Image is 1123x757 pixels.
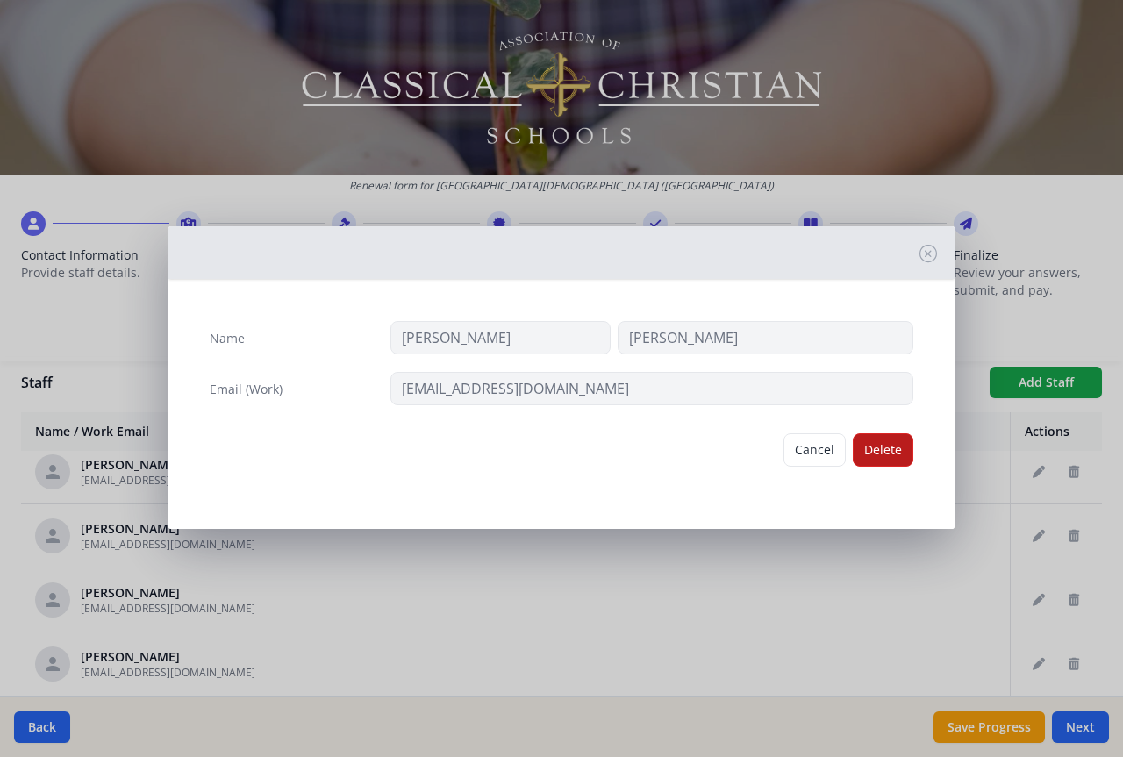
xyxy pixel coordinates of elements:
button: Delete [853,433,913,467]
label: Email (Work) [210,381,283,398]
input: contact@site.com [390,372,914,405]
input: Last Name [618,321,913,354]
label: Name [210,330,245,347]
button: Cancel [783,433,846,467]
input: First Name [390,321,611,354]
